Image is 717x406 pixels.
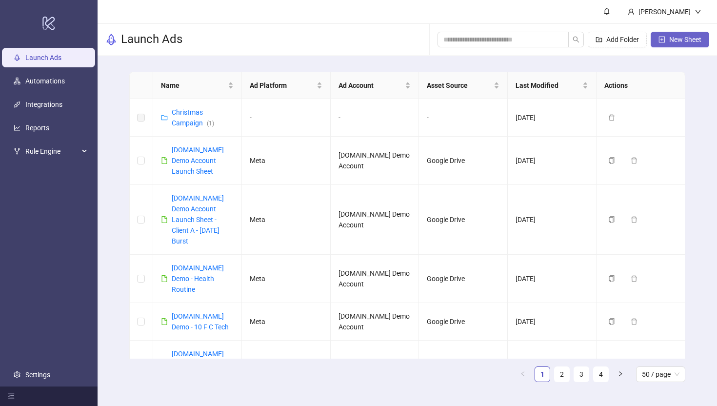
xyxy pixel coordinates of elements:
[588,32,647,47] button: Add Folder
[161,318,168,325] span: file
[331,99,419,137] td: -
[508,72,597,99] th: Last Modified
[515,366,531,382] button: left
[574,367,589,382] a: 3
[597,72,685,99] th: Actions
[574,366,589,382] li: 3
[613,366,628,382] button: right
[515,366,531,382] li: Previous Page
[172,108,214,127] a: Christmas Campaign(1)
[161,216,168,223] span: file
[419,255,508,303] td: Google Drive
[242,303,331,341] td: Meta
[573,36,579,43] span: search
[419,99,508,137] td: -
[651,32,709,47] button: New Sheet
[419,185,508,255] td: Google Drive
[339,80,403,91] span: Ad Account
[554,366,570,382] li: 2
[419,137,508,185] td: Google Drive
[608,216,615,223] span: copy
[535,367,550,382] a: 1
[631,275,637,282] span: delete
[105,34,117,45] span: rocket
[631,318,637,325] span: delete
[331,72,419,99] th: Ad Account
[608,318,615,325] span: copy
[242,99,331,137] td: -
[25,77,65,85] a: Automations
[25,142,79,161] span: Rule Engine
[669,36,701,43] span: New Sheet
[161,157,168,164] span: file
[419,303,508,341] td: Google Drive
[628,8,635,15] span: user
[25,371,50,379] a: Settings
[617,371,623,377] span: right
[508,137,597,185] td: [DATE]
[172,312,229,331] a: [DOMAIN_NAME] Demo - 10 F C Tech
[242,185,331,255] td: Meta
[608,275,615,282] span: copy
[508,185,597,255] td: [DATE]
[242,137,331,185] td: Meta
[161,80,226,91] span: Name
[161,114,168,121] span: folder
[331,137,419,185] td: [DOMAIN_NAME] Demo Account
[608,114,615,121] span: delete
[172,194,224,245] a: [DOMAIN_NAME] Demo Account Launch Sheet - Client A - [DATE] Burst
[161,275,168,282] span: file
[427,80,492,91] span: Asset Source
[594,367,608,382] a: 4
[508,255,597,303] td: [DATE]
[516,80,580,91] span: Last Modified
[25,54,61,61] a: Launch Ads
[631,157,637,164] span: delete
[242,72,331,99] th: Ad Platform
[25,101,62,108] a: Integrations
[603,8,610,15] span: bell
[520,371,526,377] span: left
[596,36,602,43] span: folder-add
[207,120,214,127] span: ( 1 )
[331,303,419,341] td: [DOMAIN_NAME] Demo Account
[8,393,15,400] span: menu-fold
[593,366,609,382] li: 4
[508,303,597,341] td: [DATE]
[636,366,685,382] div: Page Size
[242,255,331,303] td: Meta
[172,350,224,401] a: [DOMAIN_NAME] Demo Account Launch Sheet - Client A - [DATE] Burst
[250,80,315,91] span: Ad Platform
[555,367,569,382] a: 2
[695,8,701,15] span: down
[658,36,665,43] span: plus-square
[25,124,49,132] a: Reports
[419,72,508,99] th: Asset Source
[613,366,628,382] li: Next Page
[331,255,419,303] td: [DOMAIN_NAME] Demo Account
[331,185,419,255] td: [DOMAIN_NAME] Demo Account
[535,366,550,382] li: 1
[14,148,20,155] span: fork
[153,72,242,99] th: Name
[642,367,679,382] span: 50 / page
[635,6,695,17] div: [PERSON_NAME]
[608,157,615,164] span: copy
[172,264,224,293] a: [DOMAIN_NAME] Demo - Health Routine
[172,146,224,175] a: [DOMAIN_NAME] Demo Account Launch Sheet
[606,36,639,43] span: Add Folder
[631,216,637,223] span: delete
[121,32,182,47] h3: Launch Ads
[508,99,597,137] td: [DATE]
